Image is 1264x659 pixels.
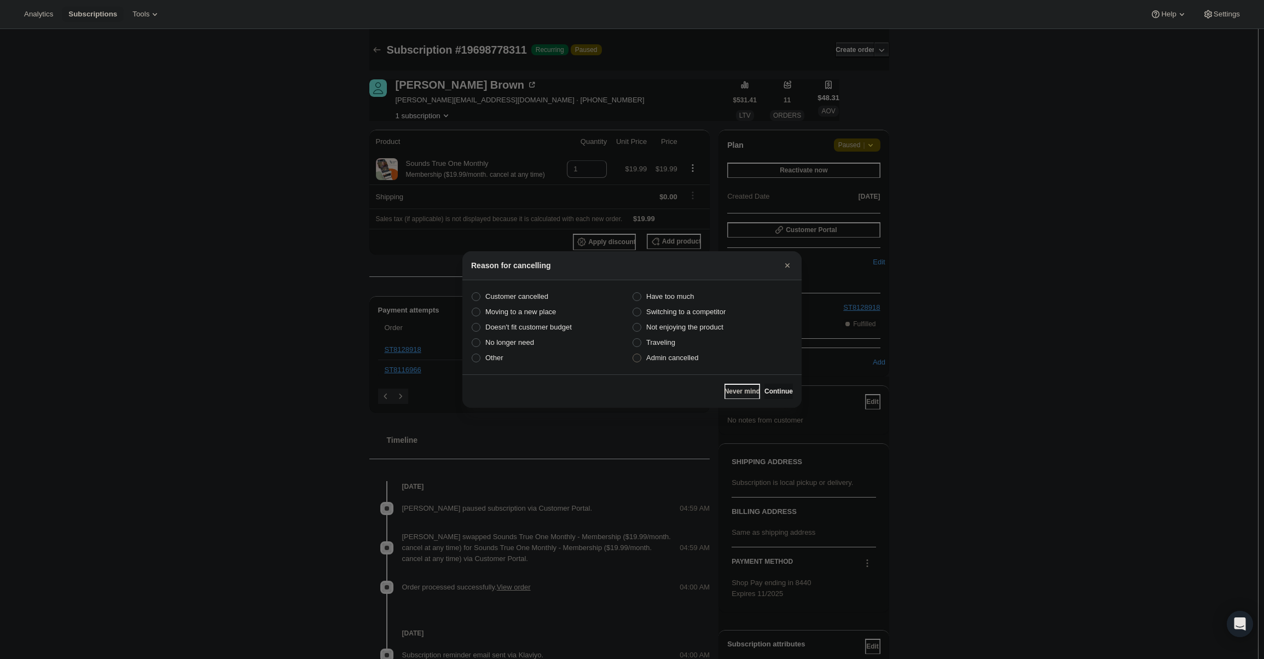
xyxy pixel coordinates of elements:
span: No longer need [485,338,534,346]
span: Subscriptions [68,10,117,19]
button: Tools [126,7,167,22]
span: Moving to a new place [485,308,556,316]
span: Help [1161,10,1176,19]
button: Settings [1196,7,1246,22]
button: Subscriptions [62,7,124,22]
button: Never mind [724,384,760,399]
span: Other [485,354,503,362]
span: Settings [1214,10,1240,19]
h2: Reason for cancelling [471,260,550,271]
span: Switching to a competitor [646,308,726,316]
div: Open Intercom Messenger [1227,611,1253,637]
span: Tools [132,10,149,19]
span: Never mind [724,387,760,396]
span: Doesn't fit customer budget [485,323,572,331]
button: Analytics [18,7,60,22]
span: Customer cancelled [485,292,548,300]
span: Have too much [646,292,694,300]
span: Traveling [646,338,675,346]
span: Not enjoying the product [646,323,723,331]
span: Admin cancelled [646,354,698,362]
button: Close [780,258,795,273]
button: Help [1144,7,1193,22]
span: Analytics [24,10,53,19]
